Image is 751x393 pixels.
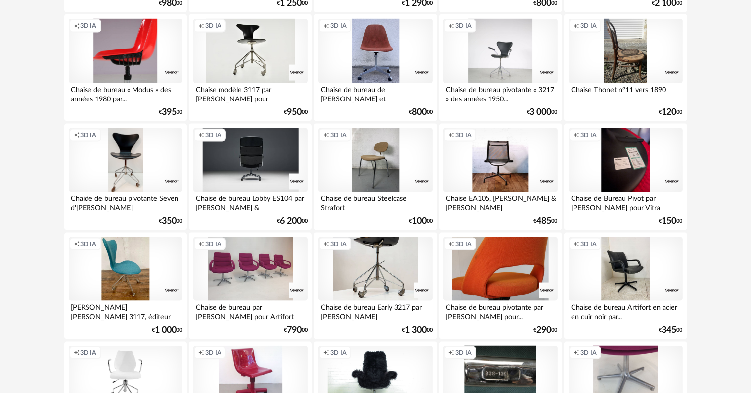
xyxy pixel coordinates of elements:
span: Creation icon [74,240,80,248]
span: 1 300 [405,327,427,334]
span: 3D IA [455,22,472,30]
span: 800 [412,109,427,116]
div: Chaise modèle 3117 par [PERSON_NAME] pour [PERSON_NAME]... [193,83,307,103]
span: 3 000 [530,109,552,116]
span: 3D IA [81,240,97,248]
span: Creation icon [574,240,579,248]
a: Creation icon 3D IA [PERSON_NAME] [PERSON_NAME] 3117, éditeur [PERSON_NAME]... €1 00000 [64,233,187,340]
div: Chaise de bureau de [PERSON_NAME] et [PERSON_NAME] pour... [318,83,432,103]
span: Creation icon [74,349,80,357]
span: 3D IA [205,349,221,357]
span: Creation icon [198,131,204,139]
a: Creation icon 3D IA Chaise Thonet n°11 vers 1890 €12000 [564,14,687,121]
div: Chaide de bureau pivotante Seven d'[PERSON_NAME] [69,192,182,212]
span: Creation icon [323,131,329,139]
span: Creation icon [323,22,329,30]
span: Creation icon [448,131,454,139]
span: 3D IA [81,131,97,139]
span: 3D IA [81,349,97,357]
span: 120 [662,109,677,116]
a: Creation icon 3D IA Chaise de bureau pivotante par [PERSON_NAME] pour... €29000 [439,233,562,340]
a: Creation icon 3D IA Chaise de bureau Early 3217 par [PERSON_NAME] €1 30000 [314,233,437,340]
a: Creation icon 3D IA Chaide de bureau pivotante Seven d'[PERSON_NAME] €35000 [64,124,187,231]
a: Creation icon 3D IA Chaise de bureau « Modus » des années 1980 par... €39500 [64,14,187,121]
a: Creation icon 3D IA Chaise de bureau par [PERSON_NAME] pour Artifort €79000 [189,233,311,340]
span: Creation icon [574,131,579,139]
span: 485 [537,218,552,225]
span: 1 000 [155,327,177,334]
div: Chaise de bureau Artifort en acier en cuir noir par... [569,301,682,321]
span: 950 [287,109,302,116]
span: 350 [162,218,177,225]
span: 3D IA [580,131,597,139]
span: Creation icon [448,22,454,30]
span: Creation icon [574,349,579,357]
div: € 00 [409,109,433,116]
span: 3D IA [330,349,347,357]
div: € 00 [659,109,683,116]
a: Creation icon 3D IA Chaise de Bureau Pivot par [PERSON_NAME] pour Vitra €15000 [564,124,687,231]
div: € 00 [659,218,683,225]
span: 790 [287,327,302,334]
div: € 00 [159,218,182,225]
div: € 00 [534,327,558,334]
span: 3D IA [330,22,347,30]
div: Chaise de bureau « Modus » des années 1980 par... [69,83,182,103]
div: € 00 [534,218,558,225]
span: 3D IA [205,22,221,30]
span: 3D IA [580,349,597,357]
span: 290 [537,327,552,334]
span: 3D IA [580,240,597,248]
span: 3D IA [455,349,472,357]
a: Creation icon 3D IA Chaise de bureau Lobby ES104 par [PERSON_NAME] & [PERSON_NAME]... €6 20000 [189,124,311,231]
span: 345 [662,327,677,334]
div: € 00 [409,218,433,225]
div: € 00 [402,327,433,334]
a: Creation icon 3D IA Chaise EA105, [PERSON_NAME] & [PERSON_NAME] €48500 [439,124,562,231]
span: 3D IA [205,240,221,248]
span: Creation icon [74,131,80,139]
div: Chaise de Bureau Pivot par [PERSON_NAME] pour Vitra [569,192,682,212]
a: Creation icon 3D IA Chaise de bureau de [PERSON_NAME] et [PERSON_NAME] pour... €80000 [314,14,437,121]
span: 3D IA [205,131,221,139]
a: Creation icon 3D IA Chaise de bureau Artifort en acier en cuir noir par... €34500 [564,233,687,340]
div: Chaise de bureau Lobby ES104 par [PERSON_NAME] & [PERSON_NAME]... [193,192,307,212]
div: Chaise de bureau Steelcase Strafort [318,192,432,212]
div: Chaise Thonet n°11 vers 1890 [569,83,682,103]
span: Creation icon [74,22,80,30]
span: 100 [412,218,427,225]
div: Chaise de bureau Early 3217 par [PERSON_NAME] [318,301,432,321]
div: € 00 [159,109,182,116]
div: Chaise de bureau par [PERSON_NAME] pour Artifort [193,301,307,321]
span: Creation icon [448,349,454,357]
span: 3D IA [455,240,472,248]
a: Creation icon 3D IA Chaise de bureau Steelcase Strafort €10000 [314,124,437,231]
div: € 00 [527,109,558,116]
a: Creation icon 3D IA Chaise modèle 3117 par [PERSON_NAME] pour [PERSON_NAME]... €95000 [189,14,311,121]
a: Creation icon 3D IA Chaise de bureau pivotante « 3217 » des années 1950... €3 00000 [439,14,562,121]
span: 3D IA [580,22,597,30]
span: 150 [662,218,677,225]
div: Chaise de bureau pivotante « 3217 » des années 1950... [443,83,557,103]
div: Chaise EA105, [PERSON_NAME] & [PERSON_NAME] [443,192,557,212]
span: Creation icon [574,22,579,30]
div: Chaise de bureau pivotante par [PERSON_NAME] pour... [443,301,557,321]
span: 3D IA [330,240,347,248]
span: Creation icon [323,240,329,248]
div: € 00 [659,327,683,334]
span: Creation icon [198,22,204,30]
div: [PERSON_NAME] [PERSON_NAME] 3117, éditeur [PERSON_NAME]... [69,301,182,321]
span: 3D IA [455,131,472,139]
div: € 00 [277,218,308,225]
span: 3D IA [330,131,347,139]
div: € 00 [284,109,308,116]
span: Creation icon [198,349,204,357]
span: Creation icon [198,240,204,248]
span: Creation icon [323,349,329,357]
div: € 00 [284,327,308,334]
span: 395 [162,109,177,116]
span: 6 200 [280,218,302,225]
span: 3D IA [81,22,97,30]
span: Creation icon [448,240,454,248]
div: € 00 [152,327,182,334]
